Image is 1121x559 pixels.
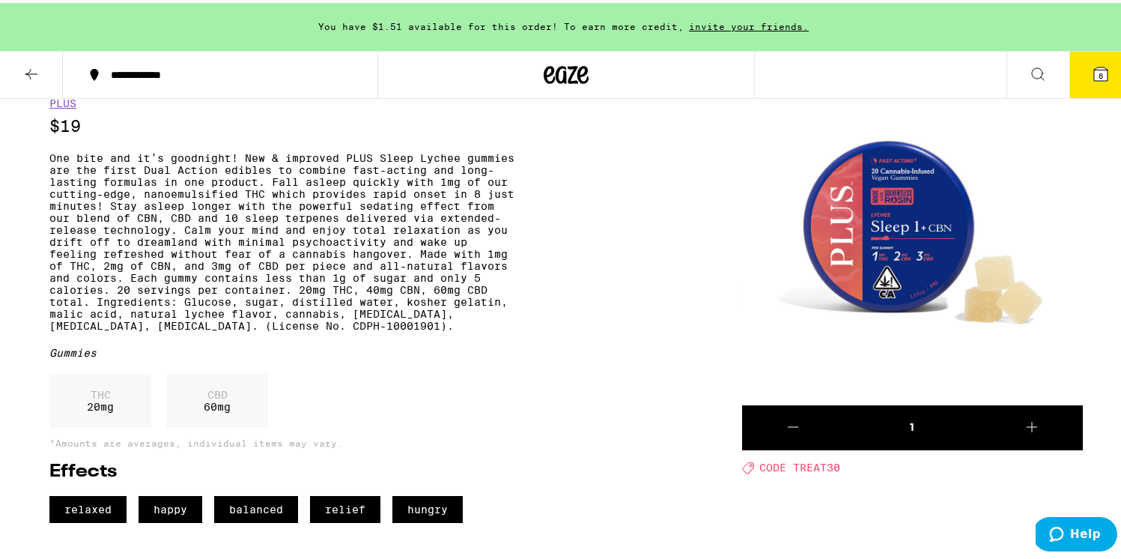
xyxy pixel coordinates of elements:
p: *Amounts are averages, individual items may vary. [49,435,514,445]
span: relaxed [49,493,127,520]
iframe: Opens a widget where you can find more information [1036,514,1117,552]
p: $19 [49,114,514,133]
div: 60 mg [166,371,268,425]
span: relief [310,493,380,520]
div: 20 mg [49,371,151,425]
span: You have $1.51 available for this order! To earn more credit, [318,19,684,28]
span: hungry [392,493,463,520]
h2: Effects [49,460,514,478]
p: CBD [204,386,231,398]
img: PLUS - Lychee SLEEP 1:2:3 Gummies [742,61,1083,402]
span: happy [139,493,202,520]
a: PLUS [49,94,76,106]
p: One bite and it’s goodnight! New & improved PLUS Sleep Lychee gummies are the first Dual Action e... [49,149,514,329]
span: CODE TREAT30 [759,459,840,471]
span: balanced [214,493,298,520]
div: 1 [844,417,980,432]
div: Gummies [49,344,514,356]
span: 6 [1099,68,1103,77]
p: THC [87,386,114,398]
span: invite your friends. [684,19,814,28]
